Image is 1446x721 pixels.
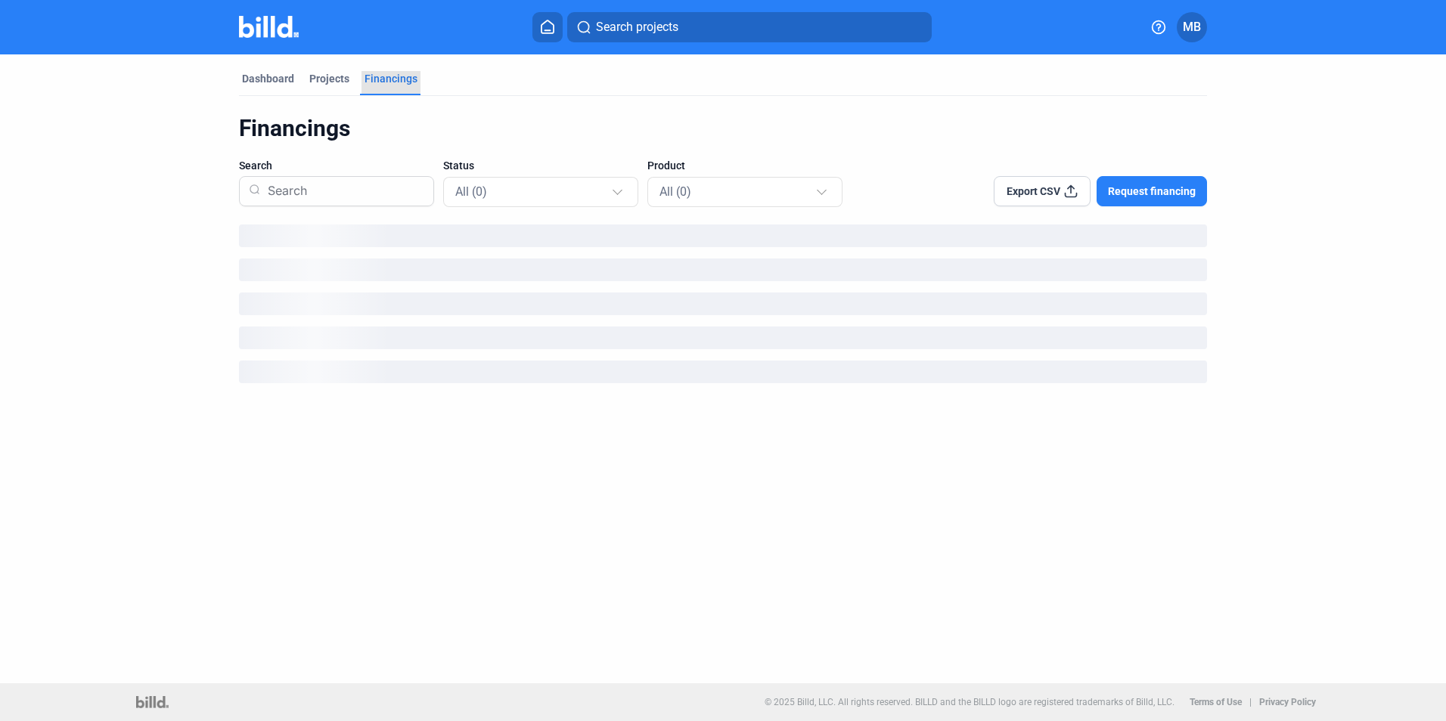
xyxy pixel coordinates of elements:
[1007,184,1060,199] span: Export CSV
[242,71,294,86] div: Dashboard
[239,114,1207,143] div: Financings
[262,172,424,211] input: Search
[1249,697,1252,707] p: |
[659,184,691,199] span: All (0)
[239,16,299,38] img: Billd Company Logo
[765,697,1174,707] p: © 2025 Billd, LLC. All rights reserved. BILLD and the BILLD logo are registered trademarks of Bil...
[309,71,349,86] div: Projects
[994,176,1091,206] button: Export CSV
[365,71,417,86] div: Financings
[455,184,487,199] span: All (0)
[596,18,678,36] span: Search projects
[1259,697,1316,707] b: Privacy Policy
[239,292,1207,315] div: loading
[1097,176,1207,206] button: Request financing
[1177,12,1207,42] button: MB
[1190,697,1242,707] b: Terms of Use
[1183,18,1201,36] span: MB
[239,224,1207,247] div: loading
[239,258,1207,281] div: loading
[1108,184,1196,199] span: Request financing
[443,158,474,173] span: Status
[647,158,685,173] span: Product
[239,326,1207,349] div: loading
[239,158,272,173] span: Search
[239,360,1207,383] div: loading
[567,12,932,42] button: Search projects
[136,696,169,708] img: logo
